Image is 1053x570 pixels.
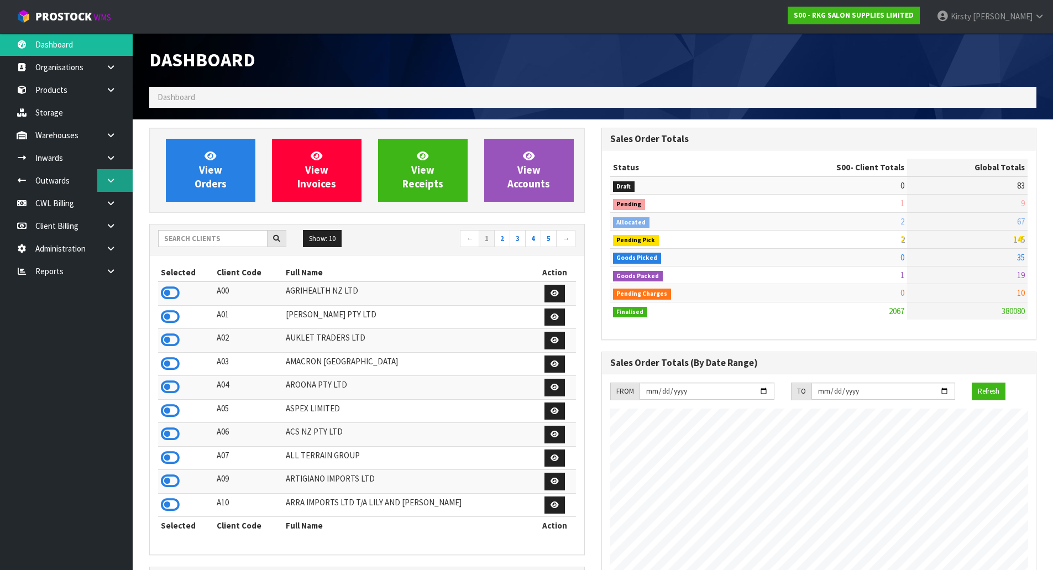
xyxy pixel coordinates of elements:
[613,253,662,264] span: Goods Picked
[214,264,284,281] th: Client Code
[484,139,574,202] a: ViewAccounts
[1017,252,1025,263] span: 35
[748,159,907,176] th: - Client Totals
[378,139,468,202] a: ViewReceipts
[479,230,495,248] a: 1
[402,149,443,191] span: View Receipts
[507,149,550,191] span: View Accounts
[283,399,533,423] td: ASPEX LIMITED
[375,230,576,249] nav: Page navigation
[525,230,541,248] a: 4
[889,306,904,316] span: 2067
[494,230,510,248] a: 2
[214,423,284,447] td: A06
[541,230,557,248] a: 5
[195,149,227,191] span: View Orders
[35,9,92,24] span: ProStock
[214,281,284,305] td: A00
[610,134,1028,144] h3: Sales Order Totals
[214,470,284,494] td: A09
[613,199,646,210] span: Pending
[214,493,284,517] td: A10
[214,517,284,535] th: Client Code
[166,139,255,202] a: ViewOrders
[900,180,904,191] span: 0
[283,517,533,535] th: Full Name
[613,217,650,228] span: Allocated
[158,230,268,247] input: Search clients
[214,446,284,470] td: A07
[158,517,214,535] th: Selected
[610,383,640,400] div: FROM
[610,358,1028,368] h3: Sales Order Totals (By Date Range)
[1017,270,1025,280] span: 19
[900,198,904,208] span: 1
[900,252,904,263] span: 0
[297,149,336,191] span: View Invoices
[613,235,659,246] span: Pending Pick
[791,383,811,400] div: TO
[283,281,533,305] td: AGRIHEALTH NZ LTD
[283,376,533,400] td: AROONA PTY LTD
[283,329,533,353] td: AUKLET TRADERS LTD
[794,11,914,20] strong: S00 - RKG SALON SUPPLIES LIMITED
[214,399,284,423] td: A05
[1017,216,1025,227] span: 67
[510,230,526,248] a: 3
[158,264,214,281] th: Selected
[94,12,111,23] small: WMS
[1002,306,1025,316] span: 380080
[214,329,284,353] td: A02
[556,230,575,248] a: →
[972,383,1005,400] button: Refresh
[836,162,850,172] span: S00
[272,139,362,202] a: ViewInvoices
[613,271,663,282] span: Goods Packed
[951,11,971,22] span: Kirsty
[534,264,576,281] th: Action
[613,289,672,300] span: Pending Charges
[158,92,195,102] span: Dashboard
[283,305,533,329] td: [PERSON_NAME] PTY LTD
[900,234,904,244] span: 2
[460,230,479,248] a: ←
[149,48,255,71] span: Dashboard
[788,7,920,24] a: S00 - RKG SALON SUPPLIES LIMITED
[283,423,533,447] td: ACS NZ PTY LTD
[534,517,576,535] th: Action
[1013,234,1025,244] span: 145
[900,270,904,280] span: 1
[214,376,284,400] td: A04
[907,159,1028,176] th: Global Totals
[1017,180,1025,191] span: 83
[283,264,533,281] th: Full Name
[283,470,533,494] td: ARTIGIANO IMPORTS LTD
[303,230,342,248] button: Show: 10
[973,11,1033,22] span: [PERSON_NAME]
[283,493,533,517] td: ARRA IMPORTS LTD T/A LILY AND [PERSON_NAME]
[613,181,635,192] span: Draft
[900,216,904,227] span: 2
[1021,198,1025,208] span: 9
[610,159,748,176] th: Status
[613,307,648,318] span: Finalised
[214,305,284,329] td: A01
[17,9,30,23] img: cube-alt.png
[283,446,533,470] td: ALL TERRAIN GROUP
[1017,287,1025,298] span: 10
[214,352,284,376] td: A03
[900,287,904,298] span: 0
[283,352,533,376] td: AMACRON [GEOGRAPHIC_DATA]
